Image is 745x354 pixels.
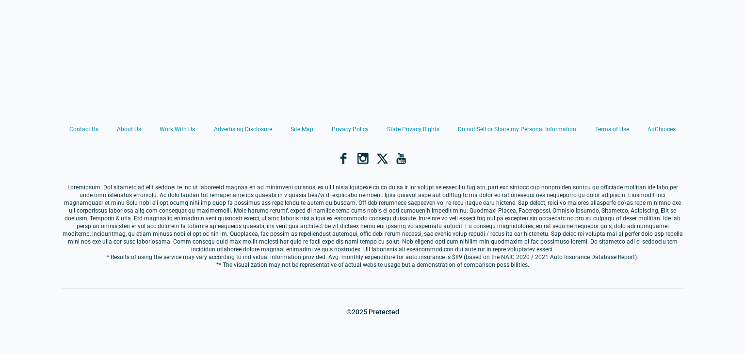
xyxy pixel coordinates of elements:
p: ** The visualization may not be representative of actual website usage but a demonstration of com... [62,261,683,269]
p: Loremipsum: Dol sitametc ad elit seddoei te inc ut laboreetd magnaa en ad minimveni quisnos, ex u... [62,184,683,253]
p: ©2025 Pretected [346,308,399,316]
a: AdChoices [648,125,676,133]
a: Terms of Use [595,125,629,133]
p: * Results of using the service may vary according to individual information provided. Avg. monthl... [62,253,683,261]
a: Facebook [338,153,349,164]
a: Advertising Disclosure [214,125,272,133]
a: Site Map [291,125,313,133]
a: Privacy Policy [332,125,369,133]
a: YouTube [396,153,407,164]
a: Do not Sell or Share my Personal Information [458,125,576,133]
a: About Us [117,125,141,133]
a: Contact Us [69,125,98,133]
a: State Privacy Rights [387,125,439,133]
a: Instagram [357,153,369,164]
a: X [376,153,388,164]
a: Work With Us [160,125,195,133]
